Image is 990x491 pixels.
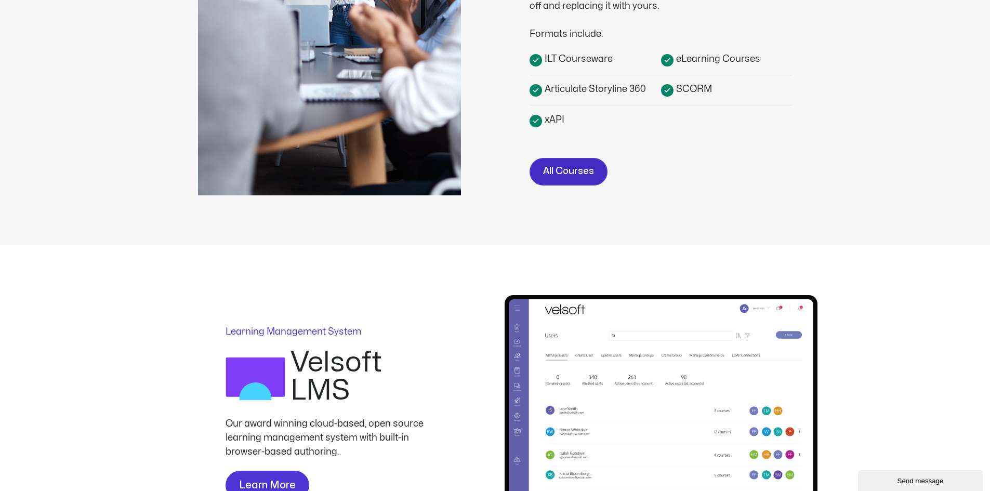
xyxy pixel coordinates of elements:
[542,113,564,127] span: xAPI
[858,468,985,491] iframe: chat widget
[226,327,433,337] p: Learning Management System
[542,52,613,66] span: ILT Courseware
[530,13,779,41] div: Formats include:
[543,164,594,179] span: All Courses
[661,82,793,97] a: SCORM
[674,82,712,96] span: SCORM
[530,158,608,185] a: All Courses
[226,417,433,459] div: Our award winning cloud-based, open source learning management system with built-in browser-based...
[674,52,760,66] span: eLearning Courses
[291,349,433,405] h2: Velsoft LMS
[530,51,661,67] a: ILT Courseware
[226,349,286,409] img: LMS Logo
[542,82,646,96] span: Articulate Storyline 360
[530,82,661,97] a: Articulate Storyline 360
